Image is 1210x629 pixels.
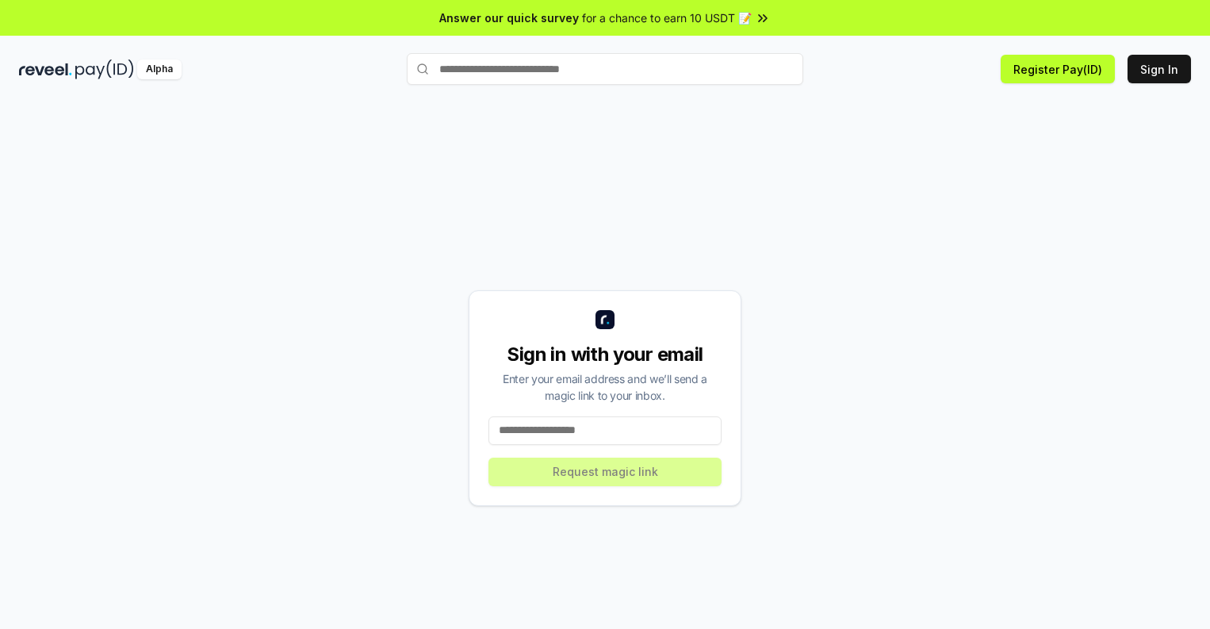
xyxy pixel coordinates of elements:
img: reveel_dark [19,59,72,79]
button: Register Pay(ID) [1001,55,1115,83]
span: for a chance to earn 10 USDT 📝 [582,10,752,26]
button: Sign In [1128,55,1191,83]
img: logo_small [595,310,615,329]
span: Answer our quick survey [439,10,579,26]
div: Sign in with your email [488,342,722,367]
div: Alpha [137,59,182,79]
div: Enter your email address and we’ll send a magic link to your inbox. [488,370,722,404]
img: pay_id [75,59,134,79]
